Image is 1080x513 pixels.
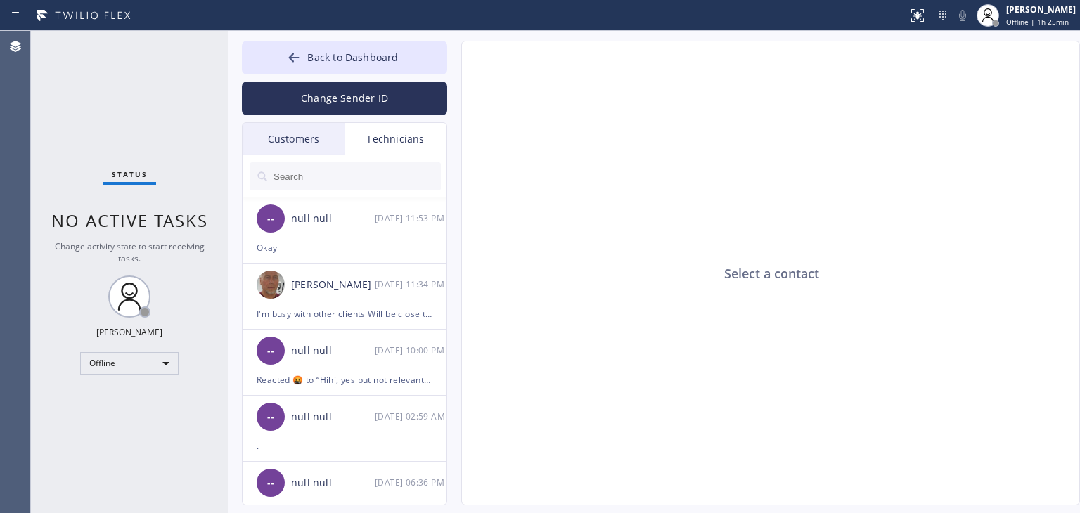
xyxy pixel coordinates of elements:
[307,51,398,64] span: Back to Dashboard
[267,409,274,425] span: --
[243,123,345,155] div: Customers
[345,123,446,155] div: Technicians
[80,352,179,375] div: Offline
[257,438,432,454] div: .
[375,408,448,424] div: 08/20/2025 9:59 AM
[291,277,375,293] div: [PERSON_NAME]
[291,409,375,425] div: null null
[272,162,441,190] input: Search
[55,240,205,264] span: Change activity state to start receiving tasks.
[267,343,274,359] span: --
[291,475,375,491] div: null null
[267,475,274,491] span: --
[1006,17,1069,27] span: Offline | 1h 25min
[291,211,375,227] div: null null
[242,41,447,74] button: Back to Dashboard
[375,474,448,491] div: 08/18/2025 9:36 AM
[257,240,432,256] div: Okay
[291,343,375,359] div: null null
[257,306,432,322] div: I'm busy with other clients Will be close to 1 pm
[375,210,448,226] div: 09/17/2025 9:53 AM
[112,169,148,179] span: Status
[242,82,447,115] button: Change Sender ID
[51,209,208,232] span: No active tasks
[96,326,162,338] div: [PERSON_NAME]
[257,372,432,388] div: Reacted 🤬 to “Hihi, yes but not relevant anymore, sorry”
[257,271,285,299] img: d5dde4b83224b5b0dfd88976ef15868e.jpg
[375,276,448,292] div: 09/17/2025 9:34 AM
[953,6,972,25] button: Mute
[267,211,274,227] span: --
[375,342,448,358] div: 08/28/2025 9:00 AM
[1006,4,1076,15] div: [PERSON_NAME]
